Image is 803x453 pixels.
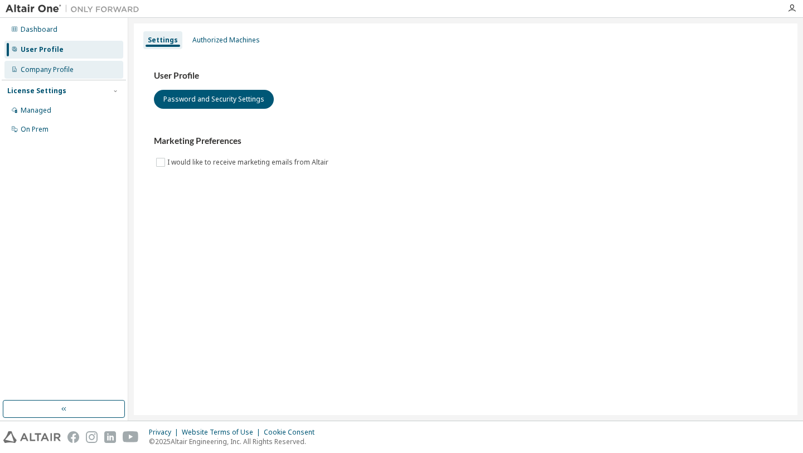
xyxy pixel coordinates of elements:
img: instagram.svg [86,431,98,443]
div: Managed [21,106,51,115]
div: Website Terms of Use [182,428,264,437]
div: Privacy [149,428,182,437]
h3: User Profile [154,70,777,81]
img: altair_logo.svg [3,431,61,443]
img: Altair One [6,3,145,15]
button: Password and Security Settings [154,90,274,109]
img: youtube.svg [123,431,139,443]
div: Company Profile [21,65,74,74]
p: © 2025 Altair Engineering, Inc. All Rights Reserved. [149,437,321,446]
div: User Profile [21,45,64,54]
div: Settings [148,36,178,45]
img: facebook.svg [67,431,79,443]
div: Dashboard [21,25,57,34]
div: On Prem [21,125,49,134]
div: Cookie Consent [264,428,321,437]
div: License Settings [7,86,66,95]
h3: Marketing Preferences [154,136,777,147]
img: linkedin.svg [104,431,116,443]
label: I would like to receive marketing emails from Altair [167,156,331,169]
div: Authorized Machines [192,36,260,45]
